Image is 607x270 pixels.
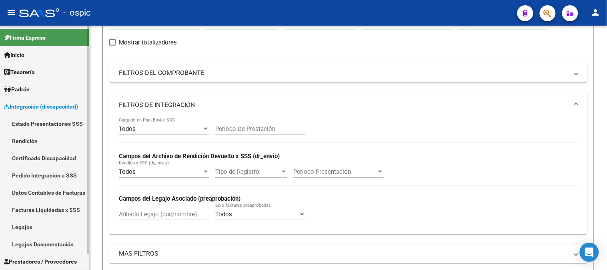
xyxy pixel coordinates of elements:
[591,8,601,17] mat-icon: person
[109,92,587,118] mat-expansion-panel-header: FILTROS DE INTEGRACION
[215,168,280,175] span: Tipo de Registro
[119,101,568,109] mat-panel-title: FILTROS DE INTEGRACION
[4,85,30,94] span: Padrón
[4,50,24,59] span: Inicio
[119,38,177,47] span: Mostrar totalizadores
[119,195,240,202] strong: Campos del Legajo Asociado (preaprobación)
[293,168,377,175] span: Período Presentación
[215,211,232,218] span: Todos
[109,244,587,263] mat-expansion-panel-header: MAS FILTROS
[6,8,16,17] mat-icon: menu
[119,153,280,160] strong: Campos del Archivo de Rendición Devuelto x SSS (dr_envio)
[119,69,568,77] mat-panel-title: FILTROS DEL COMPROBANTE
[109,63,587,83] mat-expansion-panel-header: FILTROS DEL COMPROBANTE
[119,168,136,175] span: Todos
[119,125,136,133] span: Todos
[63,4,91,22] span: - ospic
[4,68,35,77] span: Tesorería
[4,102,78,111] span: Integración (discapacidad)
[119,249,568,258] mat-panel-title: MAS FILTROS
[109,118,587,234] div: FILTROS DE INTEGRACION
[580,243,599,262] div: Open Intercom Messenger
[4,33,46,42] span: Firma Express
[4,257,77,266] span: Prestadores / Proveedores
